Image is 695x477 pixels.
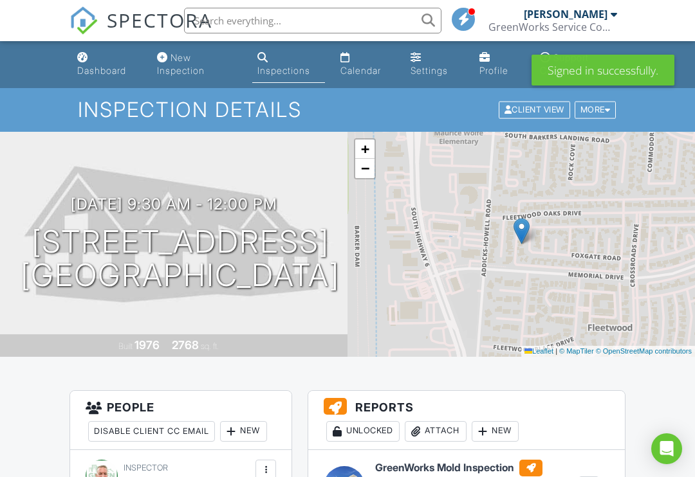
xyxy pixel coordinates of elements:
a: Support Center [535,46,623,83]
div: GreenWorks Service Company [488,21,617,33]
a: Client View [497,104,573,114]
span: Built [118,341,133,351]
div: Attach [405,421,467,442]
div: New [220,421,267,442]
div: Dashboard [77,65,126,76]
a: © OpenStreetMap contributors [596,347,692,355]
a: Zoom in [355,139,375,159]
div: Profile [479,65,508,76]
div: [PERSON_NAME] [524,8,607,21]
div: New [472,421,519,442]
a: Zoom out [355,159,375,178]
a: Settings [405,46,463,83]
input: Search everything... [184,8,441,33]
img: Marker [514,218,530,244]
a: Profile [474,46,524,83]
a: © MapTiler [559,347,594,355]
h6: GreenWorks Mold Inspection [375,460,542,476]
h3: People [70,391,292,450]
div: Inspections [257,65,310,76]
a: Inspections [252,46,325,83]
div: 1976 [134,338,160,352]
img: The Best Home Inspection Software - Spectora [69,6,98,35]
a: Calendar [335,46,395,83]
span: SPECTORA [107,6,212,33]
div: Settings [411,65,448,76]
div: Disable Client CC Email [88,421,215,442]
span: sq. ft. [201,341,219,351]
h3: [DATE] 9:30 am - 12:00 pm [71,195,277,213]
div: 2768 [172,338,199,352]
div: New Inspection [157,52,205,76]
a: Leaflet [524,347,553,355]
span: | [555,347,557,355]
div: Signed in successfully. [532,55,674,85]
div: Client View [499,102,570,119]
h3: Reports [308,391,625,450]
a: New Inspection [152,46,242,83]
span: + [361,141,369,157]
a: SPECTORA [69,17,212,44]
h1: [STREET_ADDRESS] [GEOGRAPHIC_DATA] [21,225,340,293]
div: Open Intercom Messenger [651,433,682,464]
span: Inspector [124,463,168,473]
a: Dashboard [72,46,142,83]
div: More [575,102,616,119]
div: Unlocked [326,421,400,442]
div: Calendar [340,65,381,76]
span: − [361,160,369,176]
h1: Inspection Details [78,98,617,121]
